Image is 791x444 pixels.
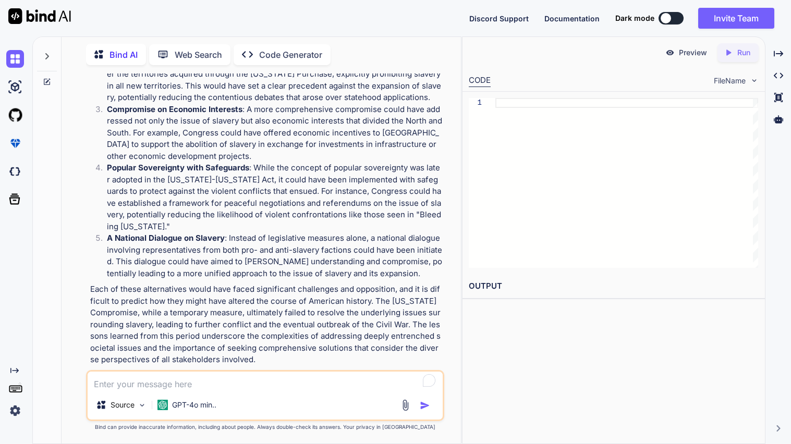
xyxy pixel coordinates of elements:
[8,8,71,24] img: Bind AI
[107,57,442,104] p: : Congress could have established stricter governance over the territories acquired through the [...
[6,50,24,68] img: chat
[665,48,675,57] img: preview
[175,48,222,61] p: Web Search
[469,75,491,87] div: CODE
[109,48,138,61] p: Bind AI
[90,283,442,366] p: Each of these alternatives would have faced significant challenges and opposition, and it is diff...
[259,48,322,61] p: Code Generator
[6,106,24,124] img: githubLight
[88,372,443,390] textarea: To enrich screen reader interactions, please activate Accessibility in Grammarly extension settings
[172,400,216,410] p: GPT-4o min..
[615,13,654,23] span: Dark mode
[399,399,411,411] img: attachment
[107,163,249,172] strong: Popular Sovereignty with Safeguards
[544,14,600,23] span: Documentation
[679,47,707,58] p: Preview
[737,47,750,58] p: Run
[469,98,482,108] div: 1
[6,78,24,96] img: ai-studio
[107,104,242,114] strong: Compromise on Economic Interests
[107,162,442,232] p: : While the concept of popular sovereignty was later adopted in the [US_STATE]-[US_STATE] Act, it...
[469,14,529,23] span: Discord Support
[111,400,135,410] p: Source
[157,400,168,410] img: GPT-4o mini
[138,401,147,410] img: Pick Models
[420,400,430,411] img: icon
[750,76,759,85] img: chevron down
[86,423,444,431] p: Bind can provide inaccurate information, including about people. Always double-check its answers....
[469,13,529,24] button: Discord Support
[463,274,765,299] h2: OUTPUT
[107,104,442,163] p: : A more comprehensive compromise could have addressed not only the issue of slavery but also eco...
[544,13,600,24] button: Documentation
[6,134,24,152] img: premium
[714,76,746,86] span: FileName
[698,8,774,29] button: Invite Team
[107,233,225,243] strong: A National Dialogue on Slavery
[6,163,24,180] img: darkCloudIdeIcon
[6,402,24,420] img: settings
[107,232,442,279] p: : Instead of legislative measures alone, a national dialogue involving representatives from both ...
